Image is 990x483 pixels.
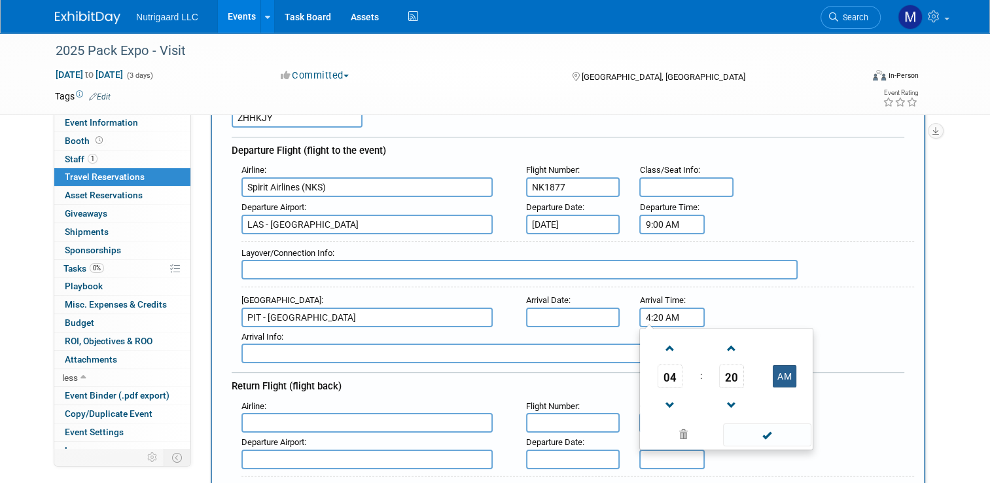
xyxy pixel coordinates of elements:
[241,437,304,447] span: Departure Airport
[63,263,104,274] span: Tasks
[54,241,190,259] a: Sponsorships
[639,202,697,212] span: Departure Time
[65,317,94,328] span: Budget
[65,208,107,219] span: Giveaways
[526,401,578,411] span: Flight Number
[639,295,683,305] span: Arrival Time
[526,202,582,212] span: Departure Date
[88,154,97,164] span: 1
[65,408,152,419] span: Copy/Duplicate Event
[65,117,138,128] span: Event Information
[54,332,190,350] a: ROI, Objectives & ROO
[126,71,153,80] span: (3 days)
[698,365,705,388] td: :
[526,401,580,411] small: :
[791,68,919,88] div: Event Format
[639,165,698,175] span: Class/Seat Info
[241,295,323,305] small: :
[582,72,745,82] span: [GEOGRAPHIC_DATA], [GEOGRAPHIC_DATA]
[526,202,584,212] small: :
[526,437,584,447] small: :
[838,12,868,22] span: Search
[65,445,84,456] span: Logs
[55,11,120,24] img: ExhibitDay
[241,165,266,175] small: :
[65,390,169,401] span: Event Binder (.pdf export)
[93,135,105,145] span: Booth not reserved yet
[54,405,190,423] a: Copy/Duplicate Event
[658,388,682,421] a: Decrement Hour
[232,145,386,156] span: Departure Flight (flight to the event)
[526,295,569,305] span: Arrival Date
[54,369,190,387] a: less
[639,202,699,212] small: :
[898,5,923,29] img: Mathias Ruperti
[54,151,190,168] a: Staff1
[55,69,124,80] span: [DATE] [DATE]
[89,92,111,101] a: Edit
[83,69,96,80] span: to
[639,165,699,175] small: :
[65,171,145,182] span: Travel Reservations
[526,295,571,305] small: :
[241,248,334,258] small: :
[54,187,190,204] a: Asset Reservations
[65,190,143,200] span: Asset Reservations
[55,90,111,103] td: Tags
[54,314,190,332] a: Budget
[888,71,919,80] div: In-Person
[65,299,167,310] span: Misc. Expenses & Credits
[241,295,321,305] span: [GEOGRAPHIC_DATA]
[241,332,281,342] span: Arrival Info
[719,365,744,388] span: Pick Minute
[241,248,332,258] span: Layover/Connection Info
[821,6,881,29] a: Search
[719,331,744,365] a: Increment Minute
[658,331,682,365] a: Increment Hour
[883,90,918,96] div: Event Rating
[241,401,264,411] span: Airline
[54,223,190,241] a: Shipments
[54,351,190,368] a: Attachments
[639,295,685,305] small: :
[54,442,190,459] a: Logs
[54,260,190,277] a: Tasks0%
[643,426,724,444] a: Clear selection
[54,387,190,404] a: Event Binder (.pdf export)
[241,202,304,212] span: Departure Airport
[90,263,104,273] span: 0%
[526,165,578,175] span: Flight Number
[241,202,306,212] small: :
[241,401,266,411] small: :
[526,437,582,447] span: Departure Date
[65,354,117,365] span: Attachments
[65,245,121,255] span: Sponsorships
[65,281,103,291] span: Playbook
[54,168,190,186] a: Travel Reservations
[658,365,682,388] span: Pick Hour
[873,70,886,80] img: Format-Inperson.png
[65,135,105,146] span: Booth
[719,388,744,421] a: Decrement Minute
[7,5,654,19] body: Rich Text Area. Press ALT-0 for help.
[54,205,190,223] a: Giveaways
[232,380,342,392] span: Return Flight (flight back)
[65,226,109,237] span: Shipments
[65,427,124,437] span: Event Settings
[54,132,190,150] a: Booth
[773,365,796,387] button: AM
[62,372,78,383] span: less
[136,12,198,22] span: Nutrigaard LLC
[241,332,283,342] small: :
[241,437,306,447] small: :
[54,423,190,441] a: Event Settings
[65,336,152,346] span: ROI, Objectives & ROO
[54,277,190,295] a: Playbook
[65,154,97,164] span: Staff
[241,165,264,175] span: Airline
[54,296,190,313] a: Misc. Expenses & Credits
[51,39,845,63] div: 2025 Pack Expo - Visit
[141,449,164,466] td: Personalize Event Tab Strip
[526,165,580,175] small: :
[722,427,812,445] a: Done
